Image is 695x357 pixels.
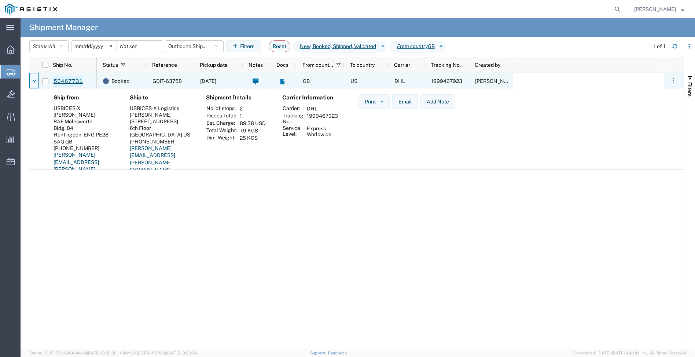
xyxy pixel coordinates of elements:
[687,82,693,96] span: Filters
[29,40,69,52] button: Status:All
[249,62,263,68] span: Notes
[269,40,290,52] button: Reset
[237,120,268,127] td: 89.38 USD
[206,112,237,120] th: Pieces Total:
[54,131,118,145] div: Huntingdon, ENG PE28 5AG GB
[276,62,288,68] span: Docs
[431,78,462,84] span: 1999467923
[237,105,268,112] td: 2
[200,78,216,84] span: 08/21/2025
[282,125,304,138] th: Service Level:
[130,145,175,173] a: [PERSON_NAME][EMAIL_ADDRESS][PERSON_NAME][DOMAIN_NAME]
[165,40,224,52] button: Outbound Shipments
[237,112,268,120] td: 1
[103,62,118,68] span: Status
[304,112,341,125] td: 1999467923
[350,78,357,84] span: US
[358,94,390,109] button: Print
[49,43,55,49] span: All
[206,105,237,112] th: No. of stops:
[152,78,182,84] span: GDIT-63758
[206,127,237,134] th: Total Weight:
[54,118,118,125] div: RAF Molesworth
[130,125,194,131] div: 6th Floor
[379,98,385,105] img: dropdown
[394,62,410,68] span: Carrier
[5,4,57,15] img: logo
[29,351,117,355] span: Server: 2025.17.0-1194904eeae
[53,62,72,68] span: Ship No.
[350,62,375,68] span: To country
[29,18,98,37] h4: Shipment Manager
[54,145,118,152] div: [PHONE_NUMBER]
[654,43,666,50] div: 1 of 1
[634,5,685,14] button: [PERSON_NAME]
[328,351,347,355] a: Feedback
[130,105,194,112] div: USBICES-X Logistics
[282,94,341,101] h4: Carrier Information
[634,5,676,13] span: Tim Lawson
[200,62,228,68] span: Pickup date
[130,112,194,118] div: [PERSON_NAME]
[282,112,304,125] th: Tracking No.:
[302,62,333,68] span: From country
[206,94,271,101] h4: Shipment Details
[87,351,117,355] span: [DATE] 10:32:38
[237,134,268,142] td: 25 KGS
[431,62,461,68] span: Tracking No.
[54,125,118,131] div: Bldg. 84
[54,105,118,112] div: USBICES-X
[54,152,99,179] a: [PERSON_NAME][EMAIL_ADDRESS][PERSON_NAME][DOMAIN_NAME]
[303,78,310,84] span: GB
[573,350,686,356] span: Copyright © [DATE]-[DATE] Agistix Inc., All Rights Reserved
[152,62,177,68] span: Reference
[420,94,455,109] button: Add Note
[117,41,162,52] input: Not set
[397,43,428,50] i: From country
[54,112,118,118] div: [PERSON_NAME]
[206,134,237,142] th: Dim. Weight:
[130,94,194,101] h4: Ship to
[54,94,118,101] h4: Ship from
[394,78,405,84] span: DHL
[130,138,194,145] div: [PHONE_NUMBER]
[206,120,237,127] th: Est. Charge:
[475,78,517,84] span: Stuart Packer
[310,351,328,355] a: Support
[392,94,418,109] button: Email
[226,40,261,52] button: Filters
[475,62,500,68] span: Created by
[120,351,197,355] span: Client: 2025.17.0-159f9de
[293,41,379,52] span: New, Booked, Shipped, Validated
[390,41,437,52] span: From country GB
[304,125,341,138] td: Express Worldwide
[53,76,83,87] a: 56467731
[130,118,194,125] div: [STREET_ADDRESS]
[111,73,129,89] span: Booked
[167,351,197,355] span: [DATE] 10:23:34
[237,127,268,134] td: 7.9 KGS
[71,41,117,52] input: Not set
[130,131,194,138] div: [GEOGRAPHIC_DATA] US
[282,105,304,112] th: Carrier:
[304,105,341,112] td: DHL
